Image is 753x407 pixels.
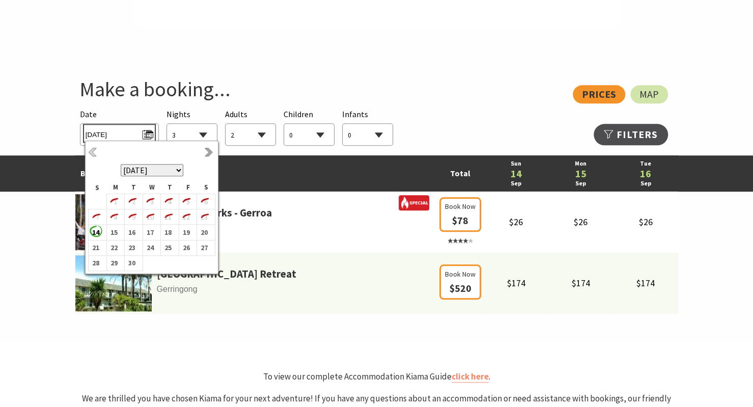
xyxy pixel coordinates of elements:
[342,109,368,119] span: Infants
[439,284,481,294] a: Book Now $520
[80,109,97,119] span: Date
[89,226,102,239] b: 14
[449,282,471,294] span: $520
[197,240,215,255] td: 27
[125,255,143,270] td: 30
[75,222,437,235] span: Gerroa
[106,225,125,240] td: 15
[197,195,210,208] i: 6
[179,181,197,194] th: F
[75,370,678,384] p: To view our complete Accommodation Kiama Guide .
[166,108,190,121] span: Nights
[106,240,125,255] td: 22
[179,241,192,254] b: 26
[179,225,197,240] td: 19
[143,195,156,208] i: 3
[157,265,296,283] a: [GEOGRAPHIC_DATA] Retreat
[161,225,179,240] td: 18
[125,225,143,240] td: 16
[89,240,107,255] td: 21
[437,155,484,192] td: Total
[75,283,437,296] span: Gerringong
[89,181,107,194] th: S
[125,256,138,269] b: 30
[161,241,174,254] b: 25
[143,226,156,239] b: 17
[179,226,192,239] b: 19
[107,241,120,254] b: 22
[143,241,156,254] b: 24
[80,108,159,146] div: Please choose your desired arrival date
[197,226,210,239] b: 20
[618,159,673,169] a: Tue
[143,210,156,224] i: 10
[89,256,102,269] b: 28
[75,255,152,311] img: parkridgea.jpg
[161,226,174,239] b: 18
[107,256,120,269] b: 29
[161,195,174,208] i: 4
[284,109,313,119] span: Children
[125,240,143,255] td: 23
[489,179,543,188] a: Sep
[89,241,102,254] b: 21
[143,225,161,240] td: 17
[89,210,102,224] i: 7
[636,277,655,289] span: $174
[197,210,210,224] i: 13
[452,214,468,227] span: $78
[125,181,143,194] th: T
[161,210,174,224] i: 11
[125,195,138,208] i: 2
[179,210,192,224] i: 12
[553,179,608,188] a: Sep
[161,240,179,255] td: 25
[179,240,197,255] td: 26
[489,159,543,169] a: Sun
[618,169,673,179] a: 16
[630,85,668,103] a: Map
[197,225,215,240] td: 20
[125,210,138,224] i: 9
[574,216,588,228] span: $26
[161,181,179,194] th: T
[106,255,125,270] td: 29
[452,371,489,383] a: click here
[197,181,215,194] th: S
[75,155,437,192] td: Best Rates
[125,226,138,239] b: 16
[166,108,217,146] div: Choose a number of nights
[197,241,210,254] b: 27
[89,225,107,240] td: 14
[445,268,476,280] span: Book Now
[553,169,608,179] a: 15
[439,216,481,246] a: Book Now $78
[86,126,153,140] span: [DATE]
[618,179,673,188] a: Sep
[143,181,161,194] th: W
[489,169,543,179] a: 14
[553,159,608,169] a: Mon
[143,240,161,255] td: 24
[125,241,138,254] b: 23
[639,90,659,98] span: Map
[509,216,523,228] span: $26
[638,216,652,228] span: $26
[107,226,120,239] b: 15
[106,181,125,194] th: M
[75,194,152,250] img: 341233-primary-1e441c39-47ed-43bc-a084-13db65cabecb.jpg
[445,201,476,212] span: Book Now
[89,255,107,270] td: 28
[572,277,590,289] span: $174
[107,195,120,208] i: 1
[507,277,525,289] span: $174
[225,109,247,119] span: Adults
[179,195,192,208] i: 5
[107,210,120,224] i: 8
